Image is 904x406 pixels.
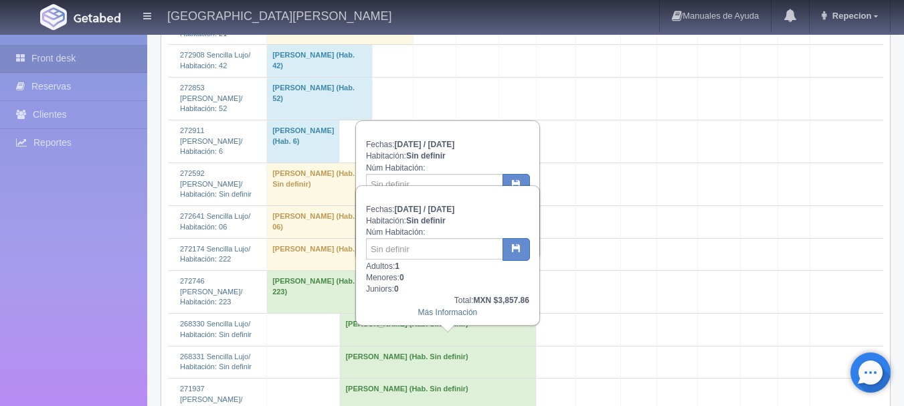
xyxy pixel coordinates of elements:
[180,51,250,70] a: 272908 Sencilla Lujo/Habitación: 42
[267,271,373,314] td: [PERSON_NAME] (Hab. 223)
[180,169,252,198] a: 272592 [PERSON_NAME]/Habitación: Sin definir
[180,84,243,112] a: 272853 [PERSON_NAME]/Habitación: 52
[267,77,373,120] td: [PERSON_NAME] (Hab. 52)
[180,8,243,37] a: 272704 [PERSON_NAME]/Habitación: 21
[366,238,503,260] input: Sin definir
[357,187,539,324] div: Fechas: Habitación: Núm Habitación: Adultos: Menores: Juniors:
[267,238,456,270] td: [PERSON_NAME] (Hab. 222)
[406,216,446,225] b: Sin definir
[418,308,478,317] a: Más Información
[366,174,503,195] input: Sin definir
[395,140,455,149] b: [DATE] / [DATE]
[395,262,399,271] b: 1
[366,295,529,306] div: Total:
[357,122,539,260] div: Fechas: Habitación: Núm Habitación: Adultos: Menores: Juniors:
[340,346,536,378] td: [PERSON_NAME] (Hab. Sin definir)
[267,120,340,163] td: [PERSON_NAME] (Hab. 6)
[399,273,404,282] b: 0
[829,11,872,21] span: Repecion
[180,212,250,231] a: 272641 Sencilla Lujo/Habitación: 06
[340,314,536,346] td: [PERSON_NAME] (Hab. Sin definir)
[394,284,399,294] b: 0
[180,320,252,338] a: 268330 Sencilla Lujo/Habitación: Sin definir
[267,206,373,238] td: [PERSON_NAME] (Hab. 06)
[74,13,120,23] img: Getabed
[180,352,252,371] a: 268331 Sencilla Lujo/Habitación: Sin definir
[395,205,455,214] b: [DATE] / [DATE]
[406,151,446,161] b: Sin definir
[180,245,250,264] a: 272174 Sencilla Lujo/Habitación: 222
[267,45,373,77] td: [PERSON_NAME] (Hab. 42)
[180,277,243,306] a: 272746 [PERSON_NAME]/Habitación: 223
[167,7,391,23] h4: [GEOGRAPHIC_DATA][PERSON_NAME]
[180,126,243,155] a: 272911 [PERSON_NAME]/Habitación: 6
[474,296,529,305] b: MXN $3,857.86
[267,163,373,206] td: [PERSON_NAME] (Hab. Sin definir)
[40,4,67,30] img: Getabed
